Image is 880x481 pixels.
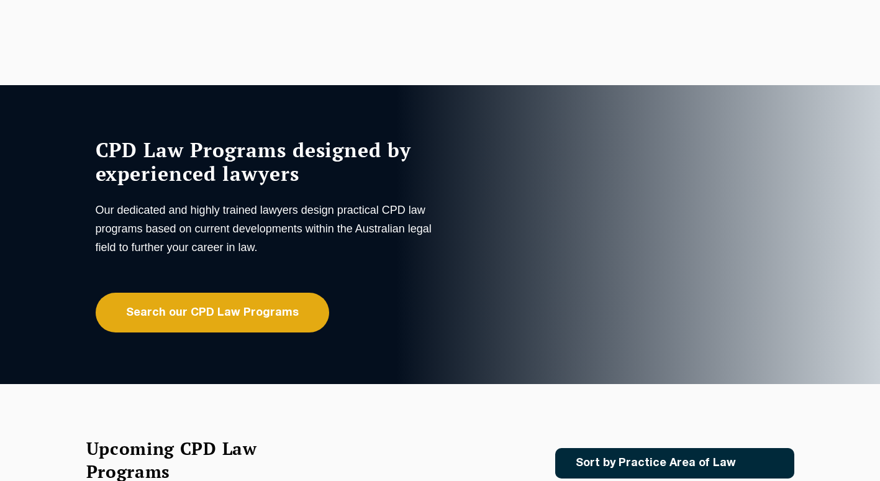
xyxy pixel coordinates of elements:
[96,138,437,185] h1: CPD Law Programs designed by experienced lawyers
[756,458,770,469] img: Icon
[96,201,437,257] p: Our dedicated and highly trained lawyers design practical CPD law programs based on current devel...
[96,293,329,332] a: Search our CPD Law Programs
[555,448,794,479] a: Sort by Practice Area of Law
